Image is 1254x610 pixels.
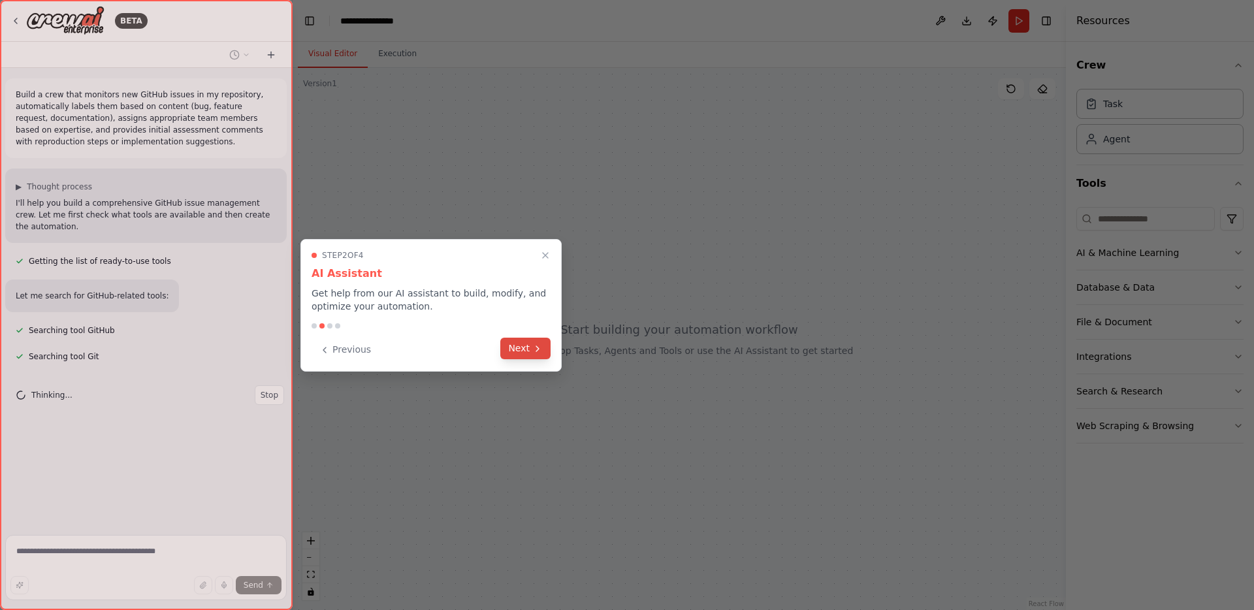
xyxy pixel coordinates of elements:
[322,250,364,261] span: Step 2 of 4
[312,339,379,361] button: Previous
[300,12,319,30] button: Hide left sidebar
[538,248,553,263] button: Close walkthrough
[500,338,551,359] button: Next
[312,266,551,281] h3: AI Assistant
[312,287,551,313] p: Get help from our AI assistant to build, modify, and optimize your automation.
